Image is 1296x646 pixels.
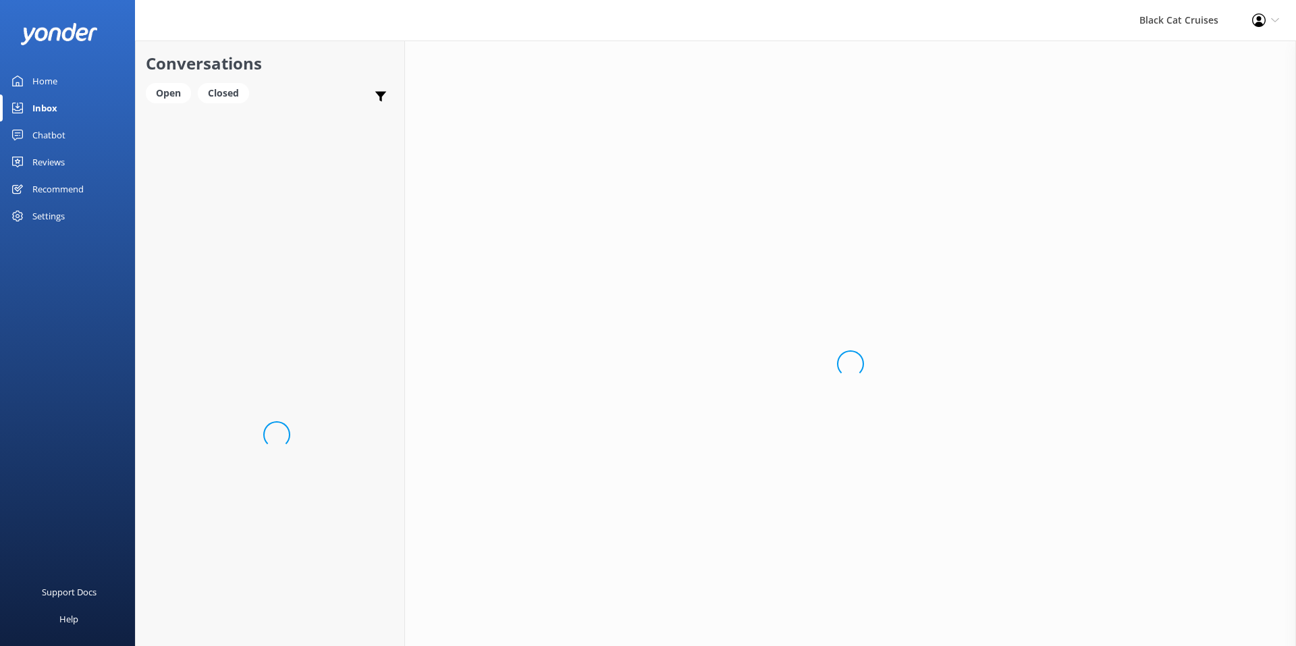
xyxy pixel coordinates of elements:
[59,605,78,632] div: Help
[198,85,256,100] a: Closed
[198,83,249,103] div: Closed
[32,176,84,203] div: Recommend
[32,68,57,95] div: Home
[146,83,191,103] div: Open
[32,122,65,149] div: Chatbot
[146,85,198,100] a: Open
[42,578,97,605] div: Support Docs
[32,95,57,122] div: Inbox
[32,203,65,230] div: Settings
[20,23,98,45] img: yonder-white-logo.png
[146,51,394,76] h2: Conversations
[32,149,65,176] div: Reviews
